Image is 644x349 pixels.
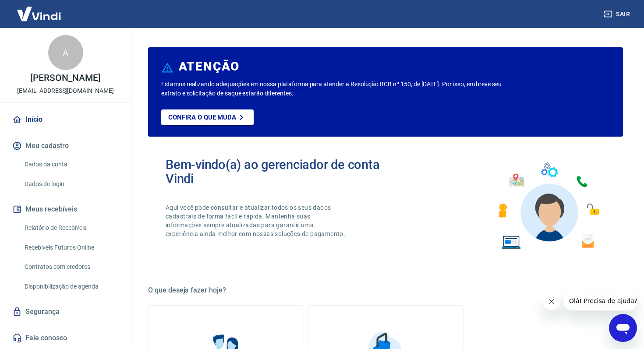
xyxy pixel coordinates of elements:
[11,136,120,155] button: Meu cadastro
[11,110,120,129] a: Início
[21,278,120,296] a: Disponibilização de agenda
[11,0,67,27] img: Vindi
[21,155,120,173] a: Dados da conta
[602,6,633,22] button: Sair
[21,175,120,193] a: Dados de login
[179,62,240,71] h6: ATENÇÃO
[21,219,120,237] a: Relatório de Recebíveis
[21,239,120,257] a: Recebíveis Futuros Online
[30,74,100,83] p: [PERSON_NAME]
[148,286,623,295] h5: O que deseja fazer hoje?
[48,35,83,70] div: A
[161,80,520,98] p: Estamos realizando adequações em nossa plataforma para atender a Resolução BCB nº 150, de [DATE]....
[609,314,637,342] iframe: Botão para abrir a janela de mensagens
[564,291,637,310] iframe: Mensagem da empresa
[21,258,120,276] a: Contratos com credores
[17,86,114,95] p: [EMAIL_ADDRESS][DOMAIN_NAME]
[166,158,386,186] h2: Bem-vindo(a) ao gerenciador de conta Vindi
[11,328,120,348] a: Fale conosco
[168,113,236,121] p: Confira o que muda
[491,158,605,254] img: Imagem de um avatar masculino com diversos icones exemplificando as funcionalidades do gerenciado...
[543,293,560,310] iframe: Fechar mensagem
[11,302,120,321] a: Segurança
[11,200,120,219] button: Meus recebíveis
[5,6,74,13] span: Olá! Precisa de ajuda?
[166,203,347,238] p: Aqui você pode consultar e atualizar todos os seus dados cadastrais de forma fácil e rápida. Mant...
[161,109,254,125] a: Confira o que muda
